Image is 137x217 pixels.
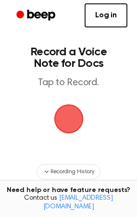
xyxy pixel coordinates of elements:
[43,195,113,210] a: [EMAIL_ADDRESS][DOMAIN_NAME]
[10,6,64,25] a: Beep
[17,77,120,89] p: Tap to Record.
[50,167,94,176] span: Recording History
[6,194,131,211] span: Contact us
[17,46,120,69] h1: Record a Voice Note for Docs
[37,164,100,179] button: Recording History
[54,104,83,133] img: Beep Logo
[85,3,127,27] a: Log in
